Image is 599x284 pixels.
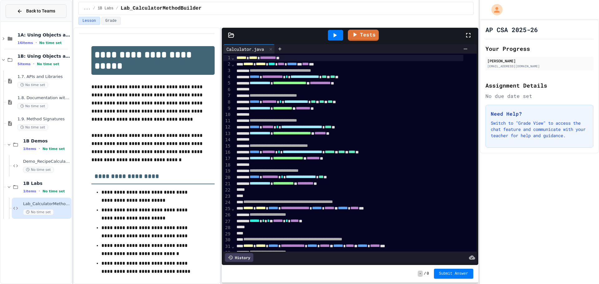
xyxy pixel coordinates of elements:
span: Fold line [231,55,234,60]
span: No time set [23,167,54,173]
button: Submit Answer [434,269,473,279]
div: Calculator.java [223,46,267,52]
div: 5 [223,80,231,86]
span: No time set [42,189,65,193]
div: 1 [223,55,231,61]
span: 1B Demos [23,138,70,144]
span: 1.8. Documentation with Comments and Preconditions [17,95,70,101]
span: 1 items [23,147,36,151]
div: 30 [223,237,231,243]
h1: AP CSA 2025-26 [485,25,538,34]
span: 1B Labs [98,6,113,11]
div: 14 [223,137,231,143]
div: 10 [223,112,231,118]
span: 1A: Using Objects and Methods [17,32,70,38]
span: 1 items [23,189,36,193]
span: / [424,271,426,276]
button: Grade [101,17,121,25]
div: 26 [223,212,231,218]
span: • [36,40,37,45]
span: Lab_CalculatorMethodBuilder [121,5,202,12]
div: 24 [223,200,231,206]
span: • [33,61,34,66]
span: Submit Answer [439,271,468,276]
span: No time set [39,41,62,45]
div: 6 [223,87,231,93]
button: Back to Teams [6,4,66,18]
div: Calculator.java [223,44,275,54]
span: - [418,271,422,277]
span: Back to Teams [26,8,55,14]
span: 0 [427,271,429,276]
div: 27 [223,219,231,225]
div: 19 [223,168,231,174]
div: 3 [223,68,231,74]
span: Fold line [231,244,234,249]
div: 25 [223,206,231,212]
span: Fold line [231,62,234,67]
span: Demo_RecipeCalculatorFixer [23,159,70,164]
span: / [93,6,95,11]
h3: Need Help? [491,110,588,118]
span: • [39,146,40,151]
div: 21 [223,181,231,187]
span: No time set [42,147,65,151]
div: 15 [223,143,231,149]
span: No time set [37,62,59,66]
span: • [39,189,40,194]
span: 1.7. APIs and Libraries [17,74,70,79]
span: Lab_CalculatorMethodBuilder [23,201,70,207]
div: 8 [223,99,231,105]
span: No time set [17,124,48,130]
div: 28 [223,225,231,231]
span: Fold line [231,206,234,211]
div: 7 [223,93,231,99]
span: / [116,6,118,11]
div: 2 [223,61,231,67]
div: 23 [223,193,231,200]
div: 18 [223,162,231,168]
div: My Account [485,2,504,17]
span: No time set [23,209,54,215]
span: 1B Labs [23,181,70,186]
div: 4 [223,74,231,80]
span: 16 items [17,41,33,45]
div: No due date set [485,92,593,100]
div: 9 [223,105,231,112]
p: Switch to "Grade View" to access the chat feature and communicate with your teacher for help and ... [491,120,588,139]
div: 32 [223,250,231,256]
div: 22 [223,187,231,193]
div: [PERSON_NAME] [487,58,592,64]
div: [EMAIL_ADDRESS][DOMAIN_NAME] [487,64,592,69]
div: 20 [223,175,231,181]
div: 12 [223,124,231,130]
span: 5 items [17,62,31,66]
button: Lesson [78,17,100,25]
div: History [225,253,253,262]
span: 1.9. Method Signatures [17,117,70,122]
h2: Your Progress [485,44,593,53]
div: 11 [223,118,231,124]
div: 13 [223,131,231,137]
h2: Assignment Details [485,81,593,90]
a: Tests [348,30,379,41]
span: 1B: Using Objects and Methods [17,53,70,59]
span: No time set [17,82,48,88]
span: No time set [17,103,48,109]
div: 31 [223,243,231,250]
span: ... [84,6,90,11]
div: 16 [223,149,231,156]
div: 29 [223,231,231,237]
div: 17 [223,156,231,162]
